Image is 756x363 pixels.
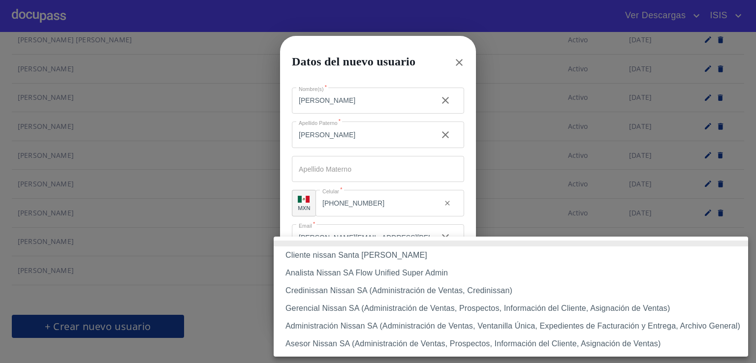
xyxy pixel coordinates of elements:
li: Cliente nissan Santa [PERSON_NAME] [274,246,748,264]
li: Analista Nissan SA Flow Unified Super Admin [274,264,748,282]
li: Administración Nissan SA (Administración de Ventas, Ventanilla Única, Expedientes de Facturación ... [274,317,748,335]
li: Gerencial Nissan SA (Administración de Ventas, Prospectos, Información del Cliente, Asignación de... [274,300,748,317]
li: Asesor Nissan SA (Administración de Ventas, Prospectos, Información del Cliente, Asignación de Ve... [274,335,748,353]
li: Credinissan Nissan SA (Administración de Ventas, Credinissan) [274,282,748,300]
